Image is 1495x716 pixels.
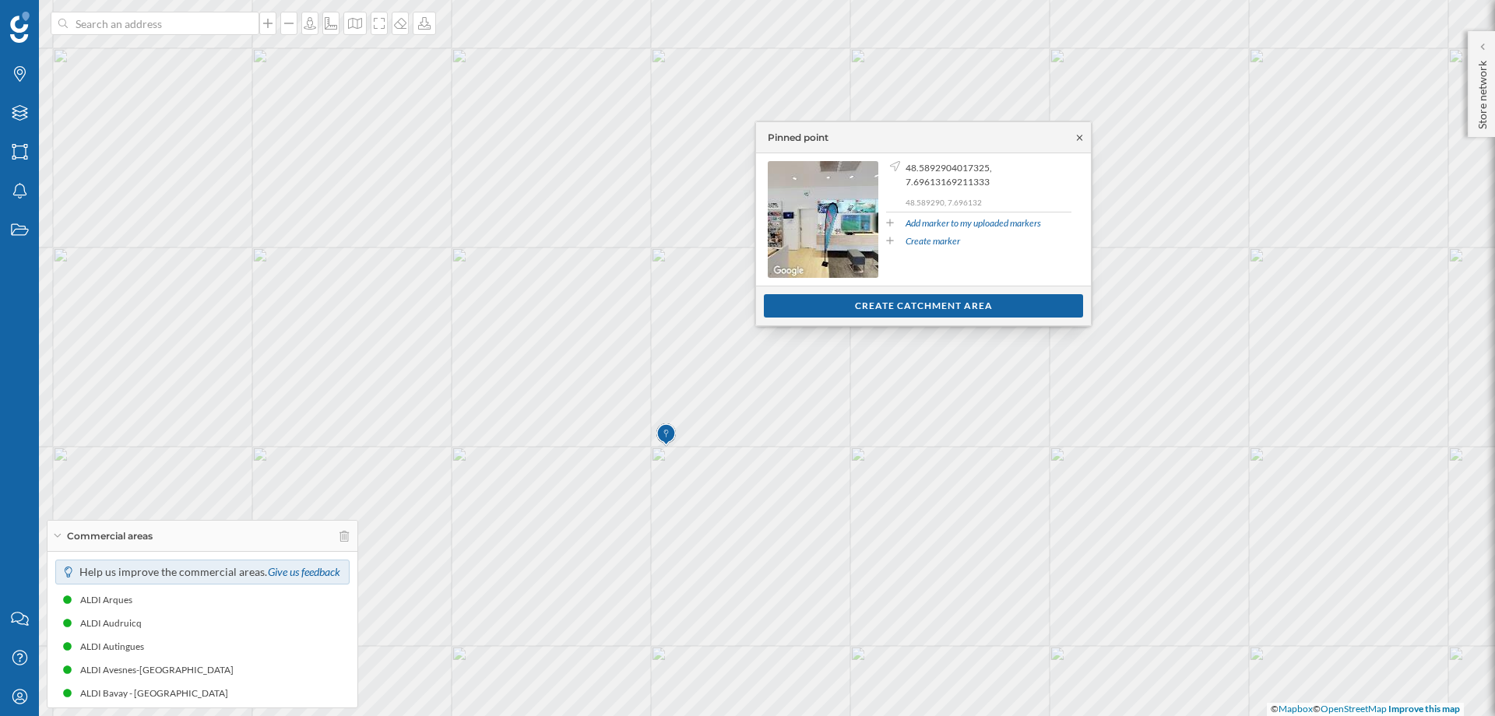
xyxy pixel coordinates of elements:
[906,234,960,248] a: Create marker
[79,564,341,580] p: Help us improve the commercial areas.
[906,161,1068,189] span: 48.5892904017325, 7.69613169211333
[1279,703,1313,714] a: Mapbox
[80,639,152,655] div: ALDI Autingues
[768,131,828,145] div: Pinned point
[1475,54,1490,129] p: Store network
[906,216,1041,230] a: Add marker to my uploaded markers
[1388,703,1460,714] a: Improve this map
[80,686,236,701] div: ALDI Bavay - [GEOGRAPHIC_DATA]
[656,419,676,451] img: Marker
[1267,703,1464,716] div: © ©
[906,197,1071,208] p: 48.589290, 7.696132
[80,662,241,678] div: ALDI Avesnes-[GEOGRAPHIC_DATA]
[1321,703,1387,714] a: OpenStreetMap
[80,592,140,608] div: ALDI Arques
[80,616,149,631] div: ALDI Audruicq
[33,11,88,25] span: Soporte
[67,529,153,543] span: Commercial areas
[768,161,878,278] img: streetview
[10,12,30,43] img: Geoblink Logo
